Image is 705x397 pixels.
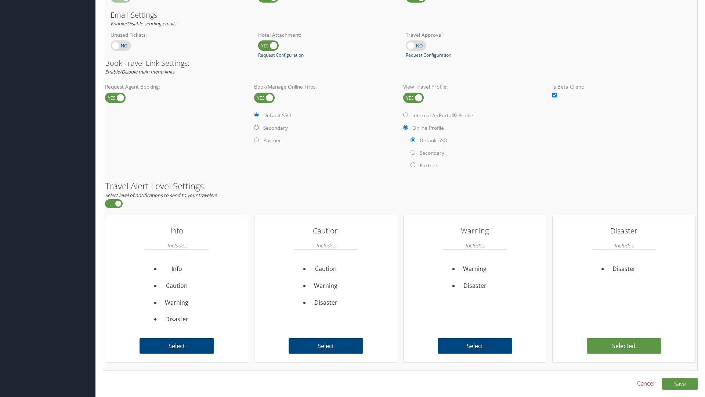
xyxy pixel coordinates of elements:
label: Secondary [420,149,444,157]
h2: Travel Alert Level Settings: [105,182,695,190]
label: Online Profile [412,124,444,132]
label: View Travel Profile: [403,83,546,90]
label: Default SSO [420,137,448,144]
label: Is Beta Client: [552,83,695,90]
label: Partner [420,162,438,169]
li: Warning [161,294,193,311]
label: Travel Approval: [406,31,542,39]
label: Secondary [263,124,288,132]
h3: Disaster [592,223,656,238]
label: Request Agent Booking: [105,83,248,90]
label: Default SSO [263,112,291,119]
a: Request Configuration [406,52,451,58]
h3: Info [145,223,209,238]
li: Caution [310,261,342,278]
label: Internal AirPortal® Profile [412,112,473,119]
em: Enable/Disable main menu links [105,68,174,75]
li: Warning [310,278,342,294]
label: Selected [587,338,661,354]
h3: Email Settings: [111,11,690,19]
label: Partner [263,137,281,144]
em: Includes [465,238,484,253]
h3: Warning [443,223,507,238]
label: Hotel Attachment: [258,31,395,39]
a: Cancel [637,379,655,388]
em: Includes [614,238,633,253]
em: Includes [316,238,335,253]
li: Disaster [459,278,491,294]
button: Save [662,378,698,390]
li: Disaster [161,311,193,328]
em: Includes [167,238,186,253]
h3: Caution [294,223,358,238]
li: Info [161,261,193,278]
em: Enable/Disable sending emails [111,20,176,27]
label: Select [289,338,363,354]
li: Caution [161,278,193,294]
h3: Book Travel Link Settings: [105,60,695,67]
li: Disaster [608,261,640,278]
li: Warning [459,261,491,278]
label: Select [438,338,512,354]
label: Select [140,338,214,354]
label: Unused Tickets: [111,31,247,39]
a: Request Configuration [258,52,304,58]
li: Disaster [310,294,342,311]
label: Book/Manage Online Trips: [254,83,397,90]
em: Select level of notifications to send to your travelers [105,192,217,198]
